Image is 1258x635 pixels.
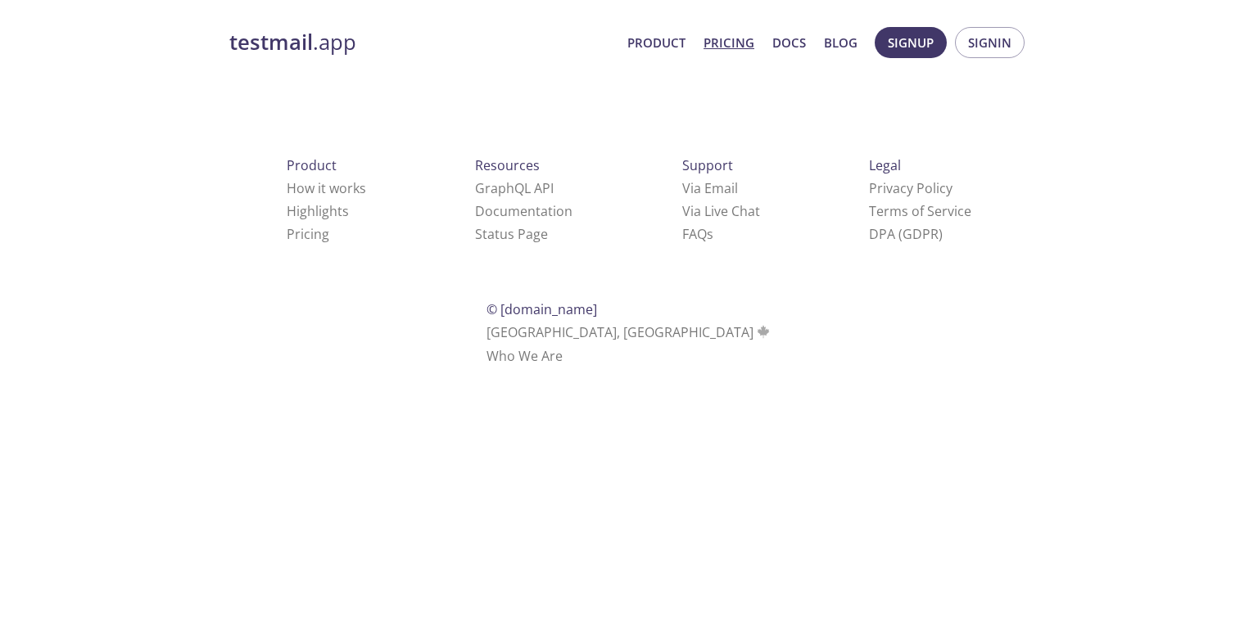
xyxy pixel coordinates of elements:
a: Product [627,32,686,53]
a: Documentation [475,202,572,220]
a: Blog [824,32,858,53]
a: Highlights [287,202,349,220]
a: Via Live Chat [682,202,760,220]
a: Status Page [475,225,548,243]
a: Privacy Policy [869,179,953,197]
span: Signin [968,32,1011,53]
a: GraphQL API [475,179,554,197]
strong: testmail [229,28,313,56]
a: FAQ [682,225,713,243]
span: Signup [888,32,934,53]
a: Via Email [682,179,738,197]
button: Signin [955,27,1025,58]
a: Pricing [704,32,754,53]
a: Pricing [287,225,329,243]
span: Product [287,156,337,174]
a: Docs [772,32,806,53]
span: Support [682,156,733,174]
a: How it works [287,179,366,197]
button: Signup [875,27,947,58]
span: Legal [869,156,901,174]
span: [GEOGRAPHIC_DATA], [GEOGRAPHIC_DATA] [486,323,772,341]
span: © [DOMAIN_NAME] [486,300,597,318]
a: DPA (GDPR) [869,225,943,243]
a: testmail.app [229,29,614,56]
a: Terms of Service [869,202,971,220]
span: Resources [475,156,540,174]
a: Who We Are [486,347,563,365]
span: s [707,225,713,243]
